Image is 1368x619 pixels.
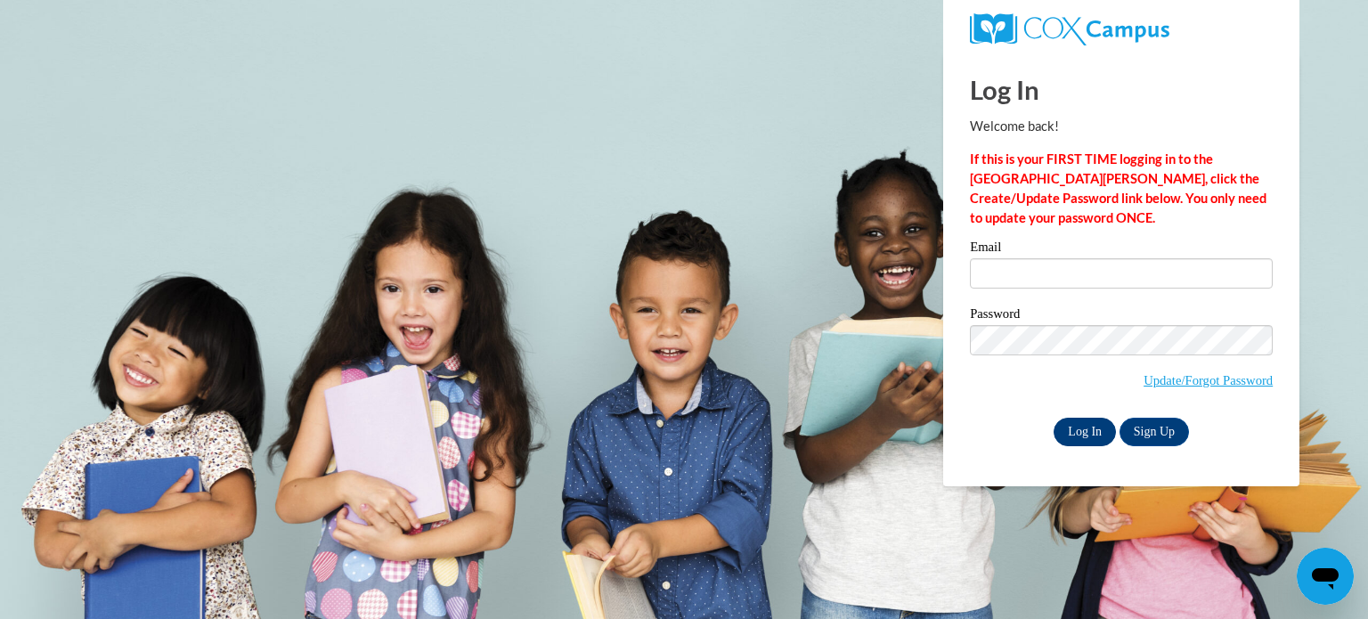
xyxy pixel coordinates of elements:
[970,307,1273,325] label: Password
[1054,418,1116,446] input: Log In
[970,13,1169,45] img: COX Campus
[970,151,1266,225] strong: If this is your FIRST TIME logging in to the [GEOGRAPHIC_DATA][PERSON_NAME], click the Create/Upd...
[970,71,1273,108] h1: Log In
[970,117,1273,136] p: Welcome back!
[970,240,1273,258] label: Email
[1120,418,1189,446] a: Sign Up
[1144,373,1273,387] a: Update/Forgot Password
[1297,548,1354,605] iframe: Button to launch messaging window
[970,13,1273,45] a: COX Campus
